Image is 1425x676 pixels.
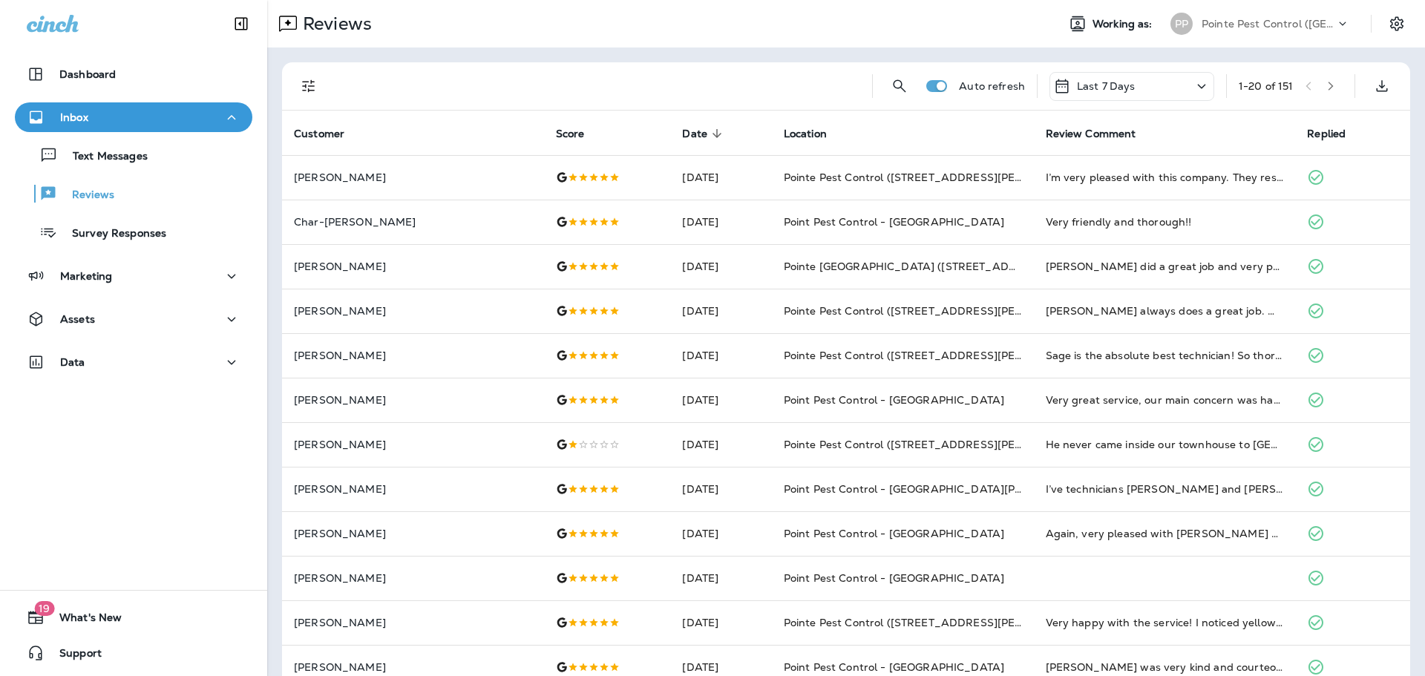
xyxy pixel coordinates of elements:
[1307,128,1346,140] span: Replied
[784,171,1096,184] span: Pointe Pest Control ([STREET_ADDRESS][PERSON_NAME] )
[45,647,102,665] span: Support
[60,270,112,282] p: Marketing
[294,483,532,495] p: [PERSON_NAME]
[1046,348,1284,363] div: Sage is the absolute best technician! So thorough and always trying to find solutions for our iss...
[784,304,1096,318] span: Pointe Pest Control ([STREET_ADDRESS][PERSON_NAME] )
[15,102,252,132] button: Inbox
[294,617,532,629] p: [PERSON_NAME]
[670,289,771,333] td: [DATE]
[15,178,252,209] button: Reviews
[220,9,262,39] button: Collapse Sidebar
[15,261,252,291] button: Marketing
[294,216,532,228] p: Char-[PERSON_NAME]
[959,80,1025,92] p: Auto refresh
[45,611,122,629] span: What's New
[294,350,532,361] p: [PERSON_NAME]
[294,260,532,272] p: [PERSON_NAME]
[294,171,532,183] p: [PERSON_NAME]
[1046,437,1284,452] div: He never came inside our townhouse to spray. Every other tech did come in and spray areas where w...
[57,188,114,203] p: Reviews
[1046,660,1284,675] div: Oscar was very kind and courteous when he was servicing our home. He took great care not to bring...
[1046,303,1284,318] div: Malik always does a great job. We had ants when we first started with Pointe Pest Control and we ...
[60,356,85,368] p: Data
[294,127,364,140] span: Customer
[1046,127,1156,140] span: Review Comment
[682,127,727,140] span: Date
[784,527,1004,540] span: Point Pest Control - [GEOGRAPHIC_DATA]
[784,660,1004,674] span: Point Pest Control - [GEOGRAPHIC_DATA]
[784,482,1096,496] span: Point Pest Control - [GEOGRAPHIC_DATA][PERSON_NAME]
[294,572,532,584] p: [PERSON_NAME]
[1046,393,1284,407] div: Very great service, our main concern was having bees in the home and on the first visit they foun...
[1202,18,1335,30] p: Pointe Pest Control ([GEOGRAPHIC_DATA])
[294,661,532,673] p: [PERSON_NAME]
[784,393,1004,407] span: Point Pest Control - [GEOGRAPHIC_DATA]
[15,603,252,632] button: 19What's New
[297,13,372,35] p: Reviews
[15,140,252,171] button: Text Messages
[670,467,771,511] td: [DATE]
[294,71,324,101] button: Filters
[294,394,532,406] p: [PERSON_NAME]
[58,150,148,164] p: Text Messages
[670,378,771,422] td: [DATE]
[1046,482,1284,496] div: I’ve technicians Jonathan and Mohand come out to our home and they’ve both done and amazing job! ...
[15,638,252,668] button: Support
[784,260,1052,273] span: Pointe [GEOGRAPHIC_DATA] ([STREET_ADDRESS])
[1046,128,1136,140] span: Review Comment
[670,244,771,289] td: [DATE]
[294,305,532,317] p: [PERSON_NAME]
[15,304,252,334] button: Assets
[784,571,1004,585] span: Point Pest Control - [GEOGRAPHIC_DATA]
[294,128,344,140] span: Customer
[670,600,771,645] td: [DATE]
[670,200,771,244] td: [DATE]
[670,333,771,378] td: [DATE]
[784,349,1096,362] span: Pointe Pest Control ([STREET_ADDRESS][PERSON_NAME] )
[670,155,771,200] td: [DATE]
[784,616,1096,629] span: Pointe Pest Control ([STREET_ADDRESS][PERSON_NAME] )
[59,68,116,80] p: Dashboard
[556,128,585,140] span: Score
[1092,18,1156,30] span: Working as:
[34,601,54,616] span: 19
[60,313,95,325] p: Assets
[1383,10,1410,37] button: Settings
[1239,80,1294,92] div: 1 - 20 of 151
[294,528,532,539] p: [PERSON_NAME]
[784,215,1004,229] span: Point Pest Control - [GEOGRAPHIC_DATA]
[60,111,88,123] p: Inbox
[670,556,771,600] td: [DATE]
[1046,214,1284,229] div: Very friendly and thorough!!
[670,511,771,556] td: [DATE]
[15,217,252,248] button: Survey Responses
[1077,80,1136,92] p: Last 7 Days
[294,439,532,450] p: [PERSON_NAME]
[1307,127,1365,140] span: Replied
[885,71,914,101] button: Search Reviews
[1046,170,1284,185] div: I’m very pleased with this company. They responded immediately if I need them. In addition to com...
[556,127,604,140] span: Score
[15,59,252,89] button: Dashboard
[682,128,707,140] span: Date
[1046,259,1284,274] div: Tyler did a great job and very professional
[15,347,252,377] button: Data
[1367,71,1397,101] button: Export as CSV
[670,422,771,467] td: [DATE]
[784,127,846,140] span: Location
[784,438,1096,451] span: Pointe Pest Control ([STREET_ADDRESS][PERSON_NAME] )
[784,128,827,140] span: Location
[57,227,166,241] p: Survey Responses
[1046,615,1284,630] div: Very happy with the service! I noticed yellow jackets flying under my shed and immediately looked...
[1046,526,1284,541] div: Again, very pleased with Austin’s professionalism—clear and concise explanation of today’s treatm...
[1170,13,1193,35] div: PP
